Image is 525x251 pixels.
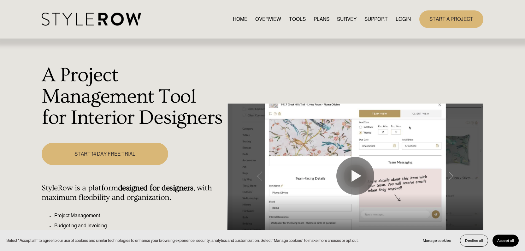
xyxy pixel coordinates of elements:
a: START 14 DAY FREE TRIAL [42,143,168,165]
a: folder dropdown [364,15,388,23]
h4: StyleRow is a platform , with maximum flexibility and organization. [42,183,224,202]
a: START A PROJECT [419,10,483,28]
p: Select “Accept all” to agree to our use of cookies and similar technologies to enhance your brows... [6,237,359,243]
span: Decline all [465,238,483,243]
p: Budgeting and Invoicing [54,222,224,230]
a: TOOLS [289,15,306,23]
h1: A Project Management Tool for Interior Designers [42,65,224,129]
span: SUPPORT [364,15,388,23]
a: OVERVIEW [255,15,281,23]
p: Project Management [54,212,224,219]
a: SURVEY [337,15,357,23]
button: Play [336,157,374,195]
span: Accept all [497,238,514,243]
button: Decline all [460,235,488,247]
button: Accept all [493,235,519,247]
img: StyleRow [42,13,141,26]
span: Manage cookies [423,238,451,243]
a: LOGIN [396,15,411,23]
button: Manage cookies [418,235,456,247]
a: PLANS [314,15,329,23]
strong: designed for designers [118,183,193,193]
a: HOME [233,15,247,23]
